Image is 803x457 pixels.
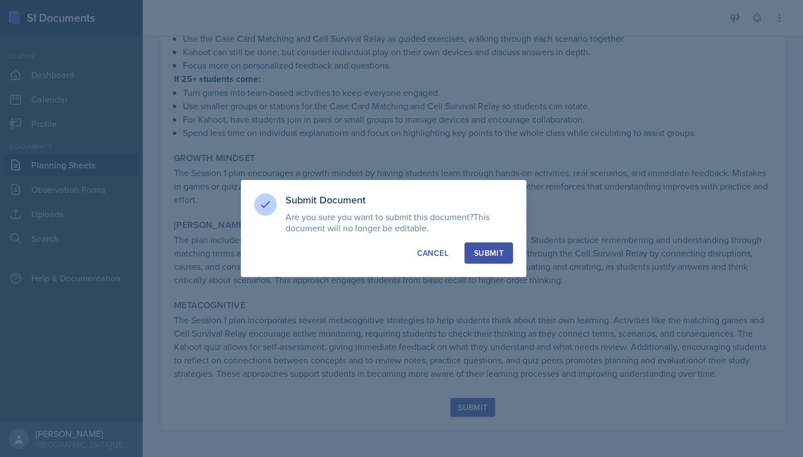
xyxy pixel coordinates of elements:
[286,211,490,234] span: This document will no longer be editable.
[286,211,513,234] p: Are you sure you want to submit this document?
[465,242,513,264] button: Submit
[286,193,513,207] h3: Submit Document
[408,242,458,264] button: Cancel
[474,247,504,259] div: Submit
[417,247,448,259] div: Cancel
